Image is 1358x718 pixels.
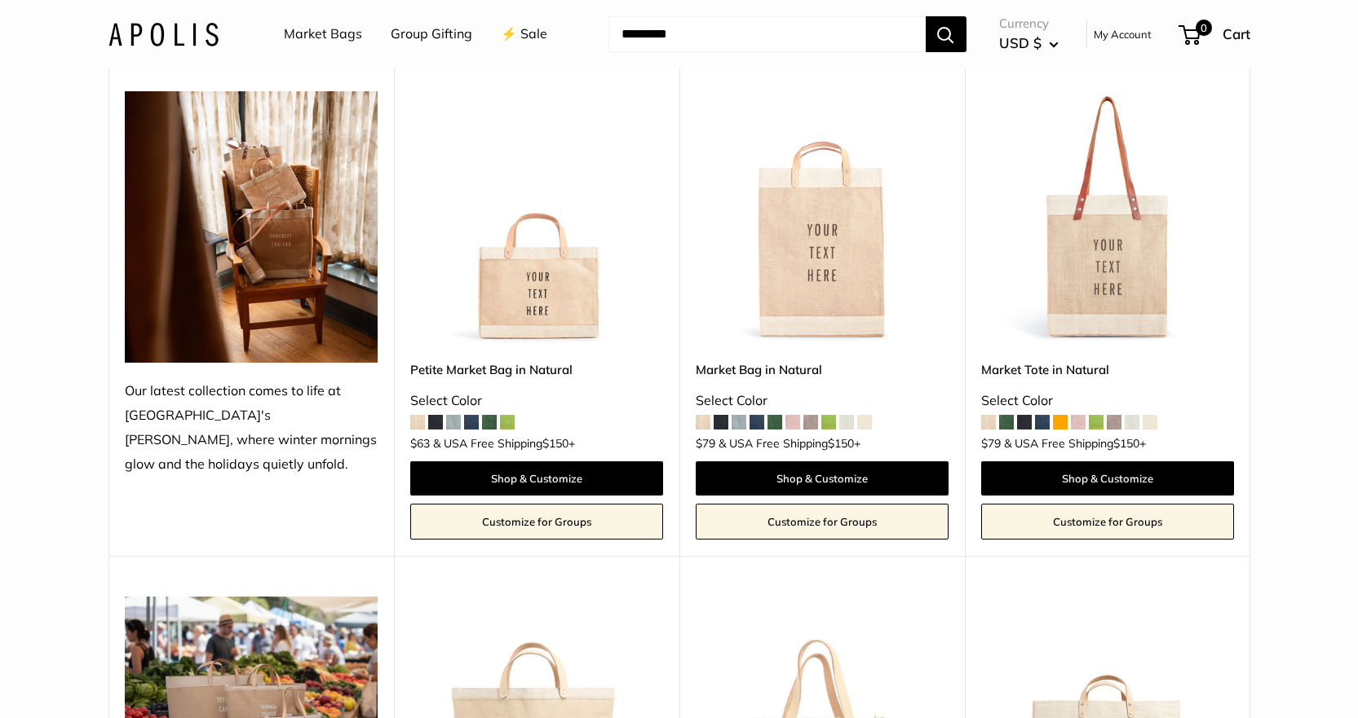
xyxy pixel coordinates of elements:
[501,22,547,46] a: ⚡️ Sale
[981,436,1001,451] span: $79
[926,16,967,52] button: Search
[696,389,949,413] div: Select Color
[696,436,715,451] span: $79
[410,360,663,379] a: Petite Market Bag in Natural
[1004,438,1146,449] span: & USA Free Shipping +
[433,438,575,449] span: & USA Free Shipping +
[828,436,854,451] span: $150
[125,379,378,477] div: Our latest collection comes to life at [GEOGRAPHIC_DATA]'s [PERSON_NAME], where winter mornings g...
[410,436,430,451] span: $63
[696,360,949,379] a: Market Bag in Natural
[696,504,949,540] a: Customize for Groups
[410,91,663,344] a: Petite Market Bag in NaturalPetite Market Bag in Natural
[999,12,1059,35] span: Currency
[1180,21,1250,47] a: 0 Cart
[1094,24,1152,44] a: My Account
[410,389,663,413] div: Select Color
[696,91,949,344] img: Market Bag in Natural
[696,91,949,344] a: Market Bag in NaturalMarket Bag in Natural
[410,91,663,344] img: Petite Market Bag in Natural
[410,504,663,540] a: Customize for Groups
[696,461,949,496] a: Shop & Customize
[719,438,860,449] span: & USA Free Shipping +
[108,22,219,46] img: Apolis
[981,91,1234,344] img: description_Make it yours with custom printed text.
[608,16,926,52] input: Search...
[999,30,1059,56] button: USD $
[410,461,663,496] a: Shop & Customize
[391,22,472,46] a: Group Gifting
[1223,25,1250,42] span: Cart
[981,461,1234,496] a: Shop & Customize
[284,22,362,46] a: Market Bags
[981,504,1234,540] a: Customize for Groups
[981,360,1234,379] a: Market Tote in Natural
[125,91,378,363] img: Our latest collection comes to life at UK's Estelle Manor, where winter mornings glow and the hol...
[981,91,1234,344] a: description_Make it yours with custom printed text.Market Tote in Natural
[542,436,568,451] span: $150
[1195,20,1211,36] span: 0
[981,389,1234,413] div: Select Color
[1113,436,1139,451] span: $150
[999,34,1042,51] span: USD $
